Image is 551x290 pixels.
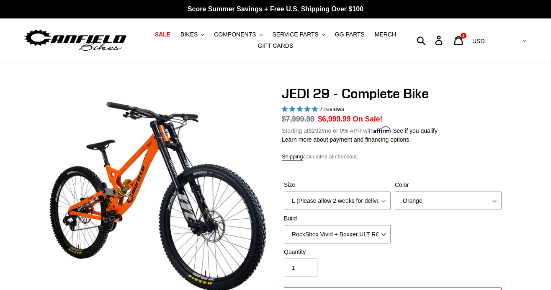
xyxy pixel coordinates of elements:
label: Quantity [284,248,391,256]
span: On Sale! [353,114,382,124]
div: calculated at checkout. [282,153,504,161]
span: COMPONENTS [214,31,256,38]
span: GIFT CARDS [258,42,294,49]
p: Starting at /mo or 0% APR with . [282,124,438,135]
a: 1 [449,31,469,49]
span: MERCH [375,31,396,38]
a: GIFT CARDS [254,40,298,52]
span: 1 [462,34,464,38]
span: BIKES [180,31,198,38]
h1: JEDI 29 - Complete Bike [282,85,504,101]
a: MERCH [371,29,400,40]
span: SERVICE PARTS [272,31,318,38]
span: 7 reviews [319,106,344,112]
label: Build [284,214,391,223]
a: Learn more about payment and financing options [282,136,409,143]
span: $292 [309,127,322,134]
a: See if you qualify - Learn more about Affirm Financing (opens in modal) [393,127,438,134]
a: GG PARTS [331,29,369,40]
button: COMPONENTS [210,29,266,40]
button: SERVICE PARTS [268,29,329,40]
span: GG PARTS [335,31,365,38]
span: $6,999.99 [318,115,351,123]
img: Canfield Bikes [23,27,128,54]
button: BIKES [176,29,208,40]
a: SALE [151,29,175,40]
a: Shipping [282,153,303,161]
s: $7,999.99 [282,115,314,123]
span: SALE [155,31,170,38]
span: Affirm [373,126,391,133]
label: Size [284,181,391,189]
span: 5.00 stars [282,106,319,112]
label: Color [395,181,502,189]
